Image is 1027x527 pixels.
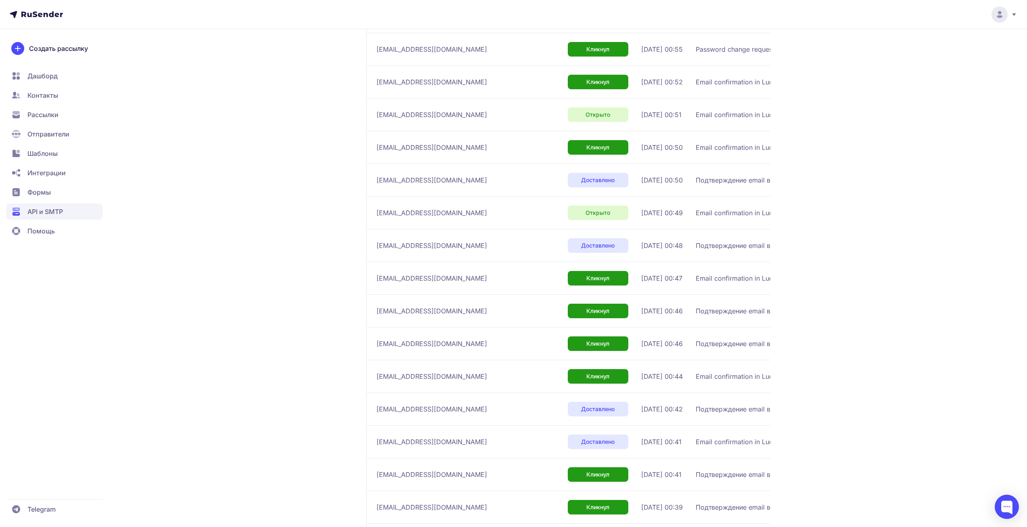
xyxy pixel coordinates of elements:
[696,339,809,349] span: Подтверждение email в Luckywatch
[586,470,609,479] span: Кликнул
[27,226,55,236] span: Помощь
[376,44,487,54] span: [EMAIL_ADDRESS][DOMAIN_NAME]
[586,503,609,511] span: Кликнул
[641,143,683,152] span: [DATE] 00:50
[696,241,809,250] span: Подтверждение email в Luckywatch
[581,405,615,413] span: Доставлено
[696,77,798,87] span: Email confirmation in Luckywatch
[586,274,609,282] span: Кликнул
[27,149,58,158] span: Шаблоны
[581,176,615,184] span: Доставлено
[6,501,102,517] a: Telegram
[376,241,487,250] span: [EMAIL_ADDRESS][DOMAIN_NAME]
[641,175,683,185] span: [DATE] 00:50
[27,90,58,100] span: Контакты
[696,372,798,381] span: Email confirmation in Luckywatch
[581,438,615,446] span: Доставлено
[376,339,487,349] span: [EMAIL_ADDRESS][DOMAIN_NAME]
[27,71,58,81] span: Дашборд
[641,502,683,512] span: [DATE] 00:39
[581,241,615,250] span: Доставлено
[641,241,683,250] span: [DATE] 00:48
[696,208,798,218] span: Email confirmation in Luckywatch
[586,143,609,151] span: Кликнул
[376,306,487,316] span: [EMAIL_ADDRESS][DOMAIN_NAME]
[586,111,610,119] span: Открыто
[641,339,683,349] span: [DATE] 00:46
[696,110,798,120] span: Email confirmation in Luckywatch
[696,470,809,479] span: Подтверждение email в Luckywatch
[27,187,51,197] span: Формы
[586,340,609,348] span: Кликнул
[376,502,487,512] span: [EMAIL_ADDRESS][DOMAIN_NAME]
[696,143,798,152] span: Email confirmation in Luckywatch
[376,404,487,414] span: [EMAIL_ADDRESS][DOMAIN_NAME]
[641,77,683,87] span: [DATE] 00:52
[696,306,809,316] span: Подтверждение email в Luckywatch
[641,306,683,316] span: [DATE] 00:46
[376,175,487,185] span: [EMAIL_ADDRESS][DOMAIN_NAME]
[641,470,682,479] span: [DATE] 00:41
[27,110,59,120] span: Рассылки
[696,175,809,185] span: Подтверждение email в Luckywatch
[27,504,56,514] span: Telegram
[376,208,487,218] span: [EMAIL_ADDRESS][DOMAIN_NAME]
[641,110,682,120] span: [DATE] 00:51
[641,273,682,283] span: [DATE] 00:47
[27,168,66,178] span: Интеграции
[376,143,487,152] span: [EMAIL_ADDRESS][DOMAIN_NAME]
[696,502,809,512] span: Подтверждение email в Luckywatch
[641,372,683,381] span: [DATE] 00:44
[641,404,683,414] span: [DATE] 00:42
[27,129,69,139] span: Отправители
[696,437,798,447] span: Email confirmation in Luckywatch
[586,45,609,53] span: Кликнул
[696,404,809,414] span: Подтверждение email в Luckywatch
[586,372,609,380] span: Кликнул
[586,209,610,217] span: Открыто
[696,273,798,283] span: Email confirmation in Luckywatch
[376,77,487,87] span: [EMAIL_ADDRESS][DOMAIN_NAME]
[641,208,683,218] span: [DATE] 00:49
[376,470,487,479] span: [EMAIL_ADDRESS][DOMAIN_NAME]
[641,437,682,447] span: [DATE] 00:41
[641,44,683,54] span: [DATE] 00:55
[586,78,609,86] span: Кликнул
[376,110,487,120] span: [EMAIL_ADDRESS][DOMAIN_NAME]
[586,307,609,315] span: Кликнул
[29,44,88,53] span: Создать рассылку
[376,273,487,283] span: [EMAIL_ADDRESS][DOMAIN_NAME]
[696,44,820,54] span: Password change request in Luckywatch
[376,372,487,381] span: [EMAIL_ADDRESS][DOMAIN_NAME]
[376,437,487,447] span: [EMAIL_ADDRESS][DOMAIN_NAME]
[27,207,63,216] span: API и SMTP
